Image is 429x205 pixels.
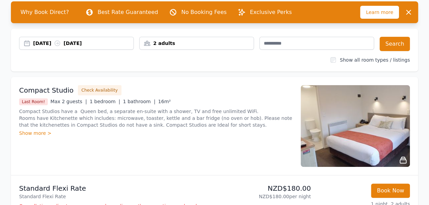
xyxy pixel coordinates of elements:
[250,8,292,16] p: Exclusive Perks
[380,37,410,51] button: Search
[217,193,311,200] p: NZD$180.00 per night
[15,5,74,19] span: Why Book Direct?
[90,99,120,104] span: 1 bedroom |
[158,99,171,104] span: 16m²
[217,184,311,193] p: NZD$180.00
[340,57,410,63] label: Show all room types / listings
[98,8,158,16] p: Best Rate Guaranteed
[19,85,74,95] h3: Compact Studio
[19,108,292,128] p: Compact Studios have a Queen bed, a separate en-suite with a shower, TV and free unlimited WiFi. ...
[19,98,48,105] span: Last Room!
[140,40,254,47] div: 2 adults
[19,184,212,193] p: Standard Flexi Rate
[360,6,399,19] span: Learn more
[51,99,87,104] span: Max 2 guests |
[123,99,155,104] span: 1 bathroom |
[78,85,121,95] button: Check Availability
[181,8,227,16] p: No Booking Fees
[371,184,410,198] button: Book Now
[19,193,212,200] p: Standard Flexi Rate
[33,40,133,47] div: [DATE] [DATE]
[19,130,292,137] div: Show more >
